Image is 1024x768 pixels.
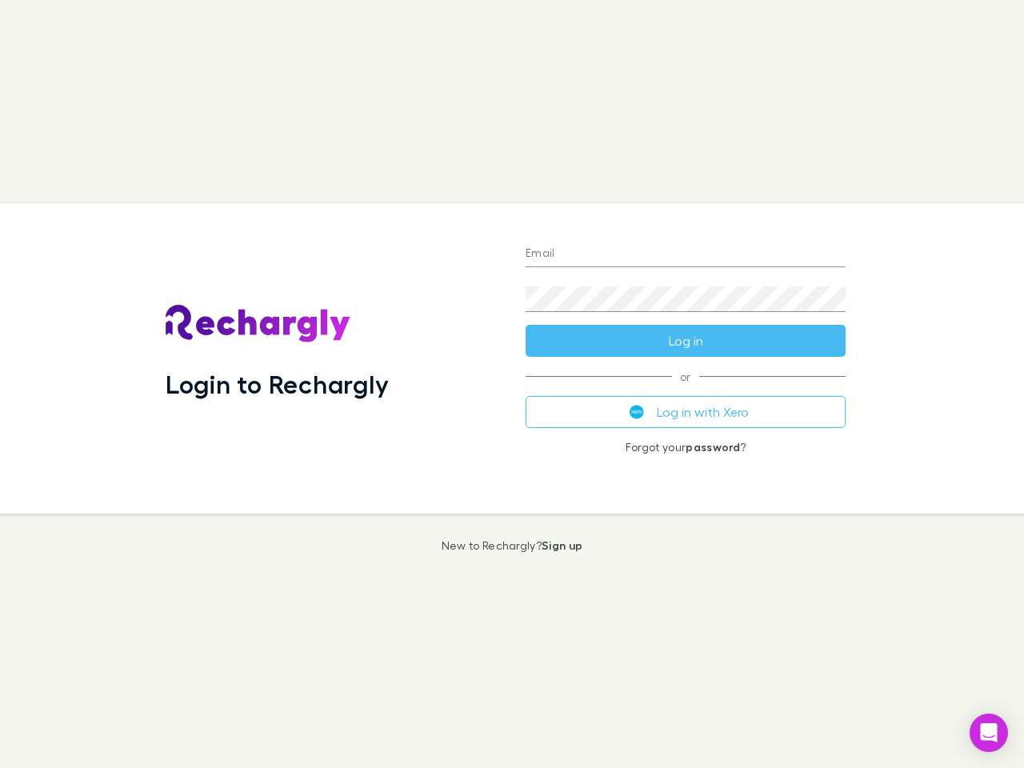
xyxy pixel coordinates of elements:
a: password [686,440,740,454]
button: Log in with Xero [526,396,846,428]
span: or [526,376,846,377]
a: Sign up [542,538,582,552]
p: New to Rechargly? [442,539,583,552]
img: Xero's logo [630,405,644,419]
p: Forgot your ? [526,441,846,454]
button: Log in [526,325,846,357]
h1: Login to Rechargly [166,369,389,399]
div: Open Intercom Messenger [970,714,1008,752]
img: Rechargly's Logo [166,305,351,343]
